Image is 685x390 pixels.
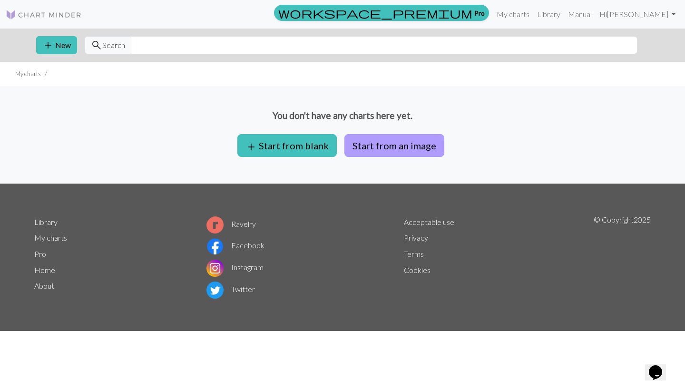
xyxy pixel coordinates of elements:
[91,39,102,52] span: search
[278,6,472,19] span: workspace_premium
[206,219,256,228] a: Ravelry
[245,140,257,154] span: add
[206,216,224,234] img: Ravelry logo
[404,265,431,274] a: Cookies
[596,5,679,24] a: Hi[PERSON_NAME]
[6,9,82,20] img: Logo
[341,140,448,149] a: Start from an image
[564,5,596,24] a: Manual
[206,263,264,272] a: Instagram
[237,134,337,157] button: Start from blank
[34,249,46,258] a: Pro
[34,265,55,274] a: Home
[533,5,564,24] a: Library
[206,284,255,293] a: Twitter
[594,214,651,301] p: © Copyright 2025
[645,352,675,380] iframe: chat widget
[344,134,444,157] button: Start from an image
[404,217,454,226] a: Acceptable use
[493,5,533,24] a: My charts
[102,39,125,51] span: Search
[42,39,54,52] span: add
[15,69,41,78] li: My charts
[206,238,224,255] img: Facebook logo
[206,241,264,250] a: Facebook
[36,36,77,54] button: New
[404,233,428,242] a: Privacy
[404,249,424,258] a: Terms
[34,217,58,226] a: Library
[206,282,224,299] img: Twitter logo
[34,281,54,290] a: About
[206,260,224,277] img: Instagram logo
[274,5,489,21] a: Pro
[34,233,67,242] a: My charts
